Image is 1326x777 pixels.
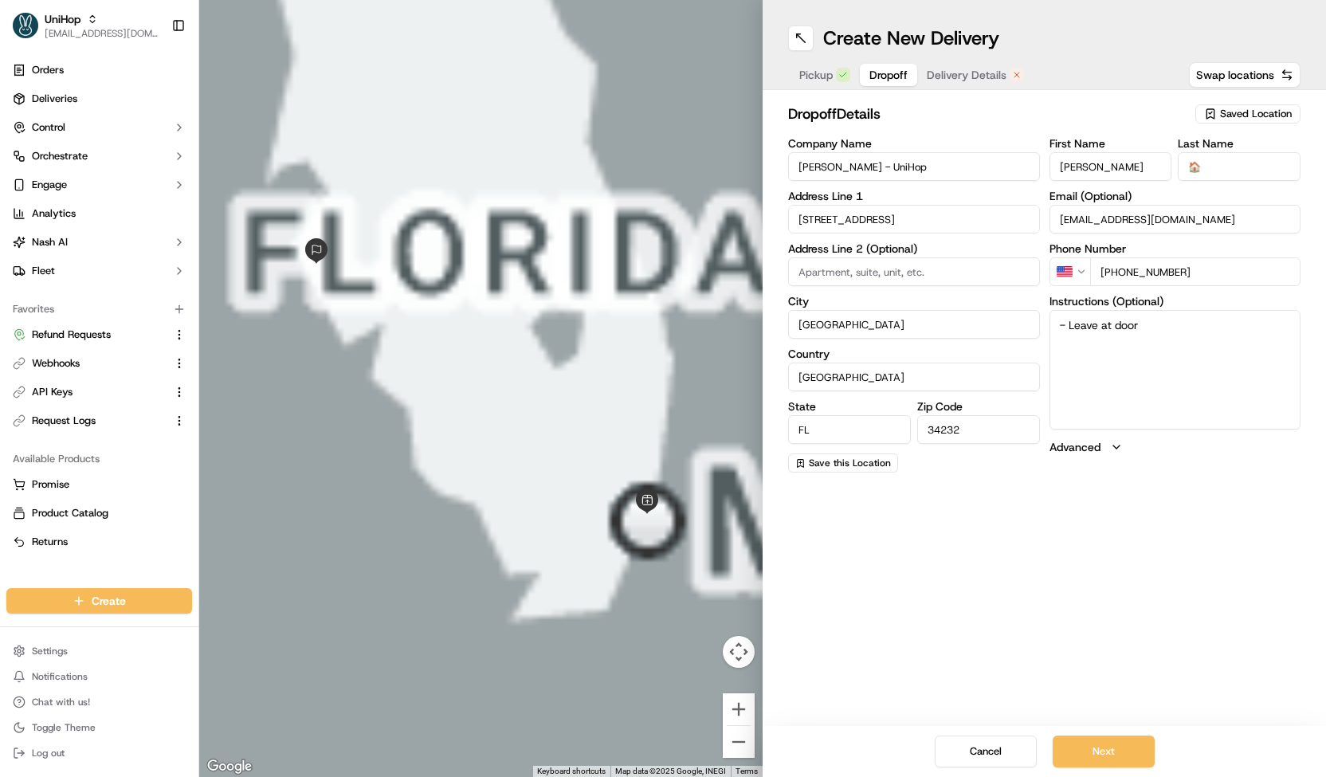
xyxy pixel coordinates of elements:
[1049,296,1301,307] label: Instructions (Optional)
[788,257,1040,286] input: Apartment, suite, unit, etc.
[6,446,192,472] div: Available Products
[823,26,999,51] h1: Create New Delivery
[32,535,68,549] span: Returns
[788,243,1040,254] label: Address Line 2 (Optional)
[1189,62,1300,88] button: Swap locations
[32,328,111,342] span: Refund Requests
[32,120,65,135] span: Control
[6,230,192,255] button: Nash AI
[13,414,167,428] a: Request Logs
[13,13,38,38] img: UniHop
[1195,103,1300,125] button: Saved Location
[1053,736,1155,767] button: Next
[1090,257,1301,286] input: Enter phone number
[788,205,1040,233] input: Enter address
[32,206,76,221] span: Analytics
[6,351,192,376] button: Webhooks
[6,86,192,112] a: Deliveries
[112,269,193,281] a: Powered byPylon
[1049,152,1172,181] input: Enter first name
[32,230,122,246] span: Knowledge Base
[1049,439,1301,455] button: Advanced
[809,457,891,469] span: Save this Location
[723,726,755,758] button: Zoom out
[788,138,1040,149] label: Company Name
[32,92,77,106] span: Deliveries
[788,453,898,473] button: Save this Location
[788,363,1040,391] input: Enter country
[92,593,126,609] span: Create
[723,636,755,668] button: Map camera controls
[13,328,167,342] a: Refund Requests
[788,415,911,444] input: Enter state
[6,143,192,169] button: Orchestrate
[1049,243,1301,254] label: Phone Number
[788,296,1040,307] label: City
[6,500,192,526] button: Product Catalog
[32,149,88,163] span: Orchestrate
[41,102,287,119] input: Got a question? Start typing here...
[16,232,29,245] div: 📗
[1049,439,1100,455] label: Advanced
[32,235,68,249] span: Nash AI
[6,588,192,614] button: Create
[13,535,186,549] a: Returns
[203,756,256,777] img: Google
[788,401,911,412] label: State
[6,57,192,83] a: Orders
[13,385,167,399] a: API Keys
[6,296,192,322] div: Favorites
[6,172,192,198] button: Engage
[45,11,80,27] button: UniHop
[32,670,88,683] span: Notifications
[32,696,90,708] span: Chat with us!
[32,477,69,492] span: Promise
[54,167,202,180] div: We're available if you need us!
[16,63,290,88] p: Welcome 👋
[935,736,1037,767] button: Cancel
[788,190,1040,202] label: Address Line 1
[271,156,290,175] button: Start new chat
[6,716,192,739] button: Toggle Theme
[6,6,165,45] button: UniHopUniHop[EMAIL_ADDRESS][DOMAIN_NAME]
[32,385,73,399] span: API Keys
[6,742,192,764] button: Log out
[1049,310,1301,430] textarea: - Leave at door
[32,264,55,278] span: Fleet
[1220,107,1292,121] span: Saved Location
[723,693,755,725] button: Zoom in
[45,27,159,40] button: [EMAIL_ADDRESS][DOMAIN_NAME]
[32,414,96,428] span: Request Logs
[799,67,833,83] span: Pickup
[151,230,256,246] span: API Documentation
[16,151,45,180] img: 1736555255976-a54dd68f-1ca7-489b-9aae-adbdc363a1c4
[917,401,1040,412] label: Zip Code
[6,201,192,226] a: Analytics
[788,310,1040,339] input: Enter city
[6,115,192,140] button: Control
[788,103,1186,125] h2: dropoff Details
[32,63,64,77] span: Orders
[927,67,1006,83] span: Delivery Details
[32,178,67,192] span: Engage
[32,645,68,657] span: Settings
[6,529,192,555] button: Returns
[128,224,262,253] a: 💻API Documentation
[13,477,186,492] a: Promise
[13,506,186,520] a: Product Catalog
[32,721,96,734] span: Toggle Theme
[13,356,167,371] a: Webhooks
[135,232,147,245] div: 💻
[1049,190,1301,202] label: Email (Optional)
[32,356,80,371] span: Webhooks
[736,767,758,775] a: Terms (opens in new tab)
[869,67,908,83] span: Dropoff
[6,258,192,284] button: Fleet
[203,756,256,777] a: Open this area in Google Maps (opens a new window)
[1049,138,1172,149] label: First Name
[54,151,261,167] div: Start new chat
[6,665,192,688] button: Notifications
[537,766,606,777] button: Keyboard shortcuts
